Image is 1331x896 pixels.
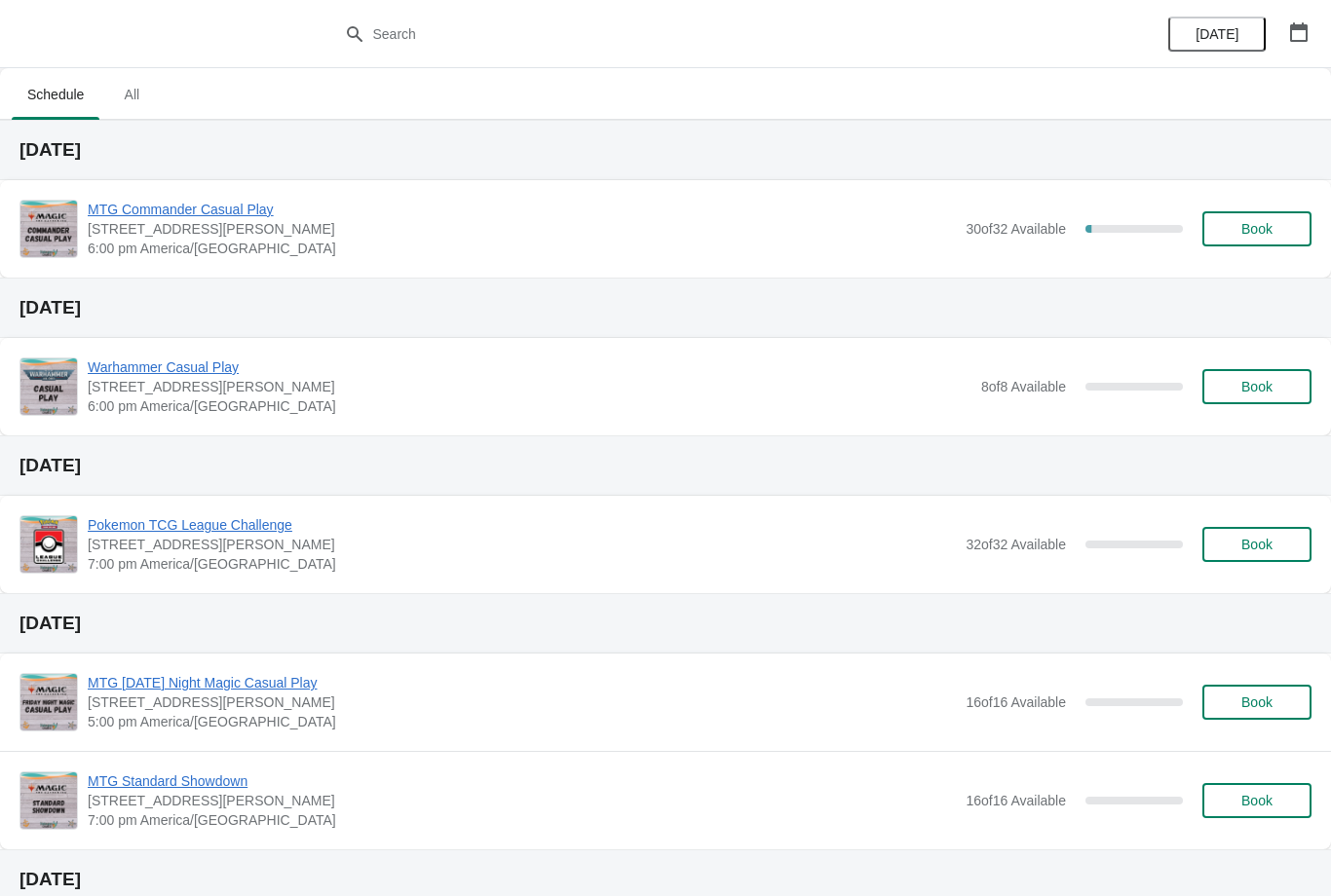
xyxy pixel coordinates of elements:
h2: [DATE] [19,614,1312,633]
span: Schedule [12,77,99,112]
span: All [107,77,156,112]
button: Book [1202,783,1312,818]
span: Warhammer Casual Play [88,357,971,377]
span: MTG Standard Showdown [88,771,956,791]
span: 32 of 32 Available [966,537,1066,552]
span: Book [1241,694,1273,710]
img: Warhammer Casual Play | 2040 Louetta Rd Ste I Spring, TX 77388 | 6:00 pm America/Chicago [20,358,77,415]
h2: [DATE] [19,456,1312,475]
h2: [DATE] [19,870,1312,889]
span: Book [1241,379,1273,394]
span: [STREET_ADDRESS][PERSON_NAME] [88,535,956,554]
span: MTG Commander Casual Play [88,200,956,219]
span: 6:00 pm America/[GEOGRAPHIC_DATA] [88,239,956,258]
img: MTG Friday Night Magic Casual Play | 2040 Louetta Rd Ste I Spring, TX 77388 | 5:00 pm America/Chi... [20,674,77,730]
button: Book [1202,369,1312,404]
span: MTG [DATE] Night Magic Casual Play [88,673,956,692]
span: Book [1241,221,1273,237]
button: [DATE] [1168,17,1266,52]
span: 7:00 pm America/[GEOGRAPHIC_DATA] [88,554,956,574]
span: 5:00 pm America/[GEOGRAPHIC_DATA] [88,712,956,731]
img: MTG Commander Casual Play | 2040 Louetta Rd Ste I Spring, TX 77388 | 6:00 pm America/Chicago [20,201,77,257]
span: 7:00 pm America/[GEOGRAPHIC_DATA] [88,810,956,830]
button: Book [1202,527,1312,562]
button: Book [1202,685,1312,720]
span: [STREET_ADDRESS][PERSON_NAME] [88,377,971,396]
button: Book [1202,211,1312,246]
span: 30 of 32 Available [966,221,1066,237]
span: [STREET_ADDRESS][PERSON_NAME] [88,219,956,239]
span: [STREET_ADDRESS][PERSON_NAME] [88,692,956,712]
input: Search [372,17,999,52]
span: 16 of 16 Available [966,793,1066,808]
span: Book [1241,793,1273,808]
img: MTG Standard Showdown | 2040 Louetta Rd Ste I Spring, TX 77388 | 7:00 pm America/Chicago [20,772,77,829]
h2: [DATE] [19,298,1312,317]
span: [DATE] [1196,26,1238,42]
span: Book [1241,537,1273,552]
span: Pokemon TCG League Challenge [88,515,956,535]
span: [STREET_ADDRESS][PERSON_NAME] [88,791,956,810]
img: Pokemon TCG League Challenge | 2040 Louetta Rd Ste I Spring, TX 77388 | 7:00 pm America/Chicago [20,516,77,573]
h2: [DATE] [19,140,1312,160]
span: 8 of 8 Available [981,379,1066,394]
span: 16 of 16 Available [966,694,1066,710]
span: 6:00 pm America/[GEOGRAPHIC_DATA] [88,396,971,416]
